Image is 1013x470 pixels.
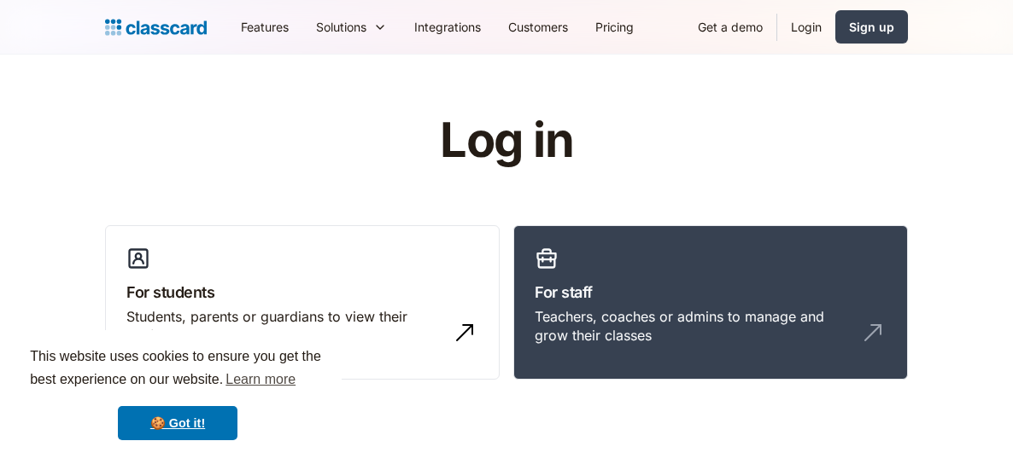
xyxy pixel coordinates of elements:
[777,8,835,46] a: Login
[105,225,500,380] a: For studentsStudents, parents or guardians to view their profile and manage bookings
[118,406,237,440] a: dismiss cookie message
[513,225,908,380] a: For staffTeachers, coaches or admins to manage and grow their classes
[401,8,495,46] a: Integrations
[126,281,478,304] h3: For students
[126,307,444,345] div: Students, parents or guardians to view their profile and manage bookings
[835,10,908,44] a: Sign up
[30,346,325,392] span: This website uses cookies to ensure you get the best experience on our website.
[535,307,852,345] div: Teachers, coaches or admins to manage and grow their classes
[495,8,582,46] a: Customers
[223,367,298,392] a: learn more about cookies
[316,18,366,36] div: Solutions
[684,8,776,46] a: Get a demo
[14,330,342,456] div: cookieconsent
[582,8,647,46] a: Pricing
[227,8,302,46] a: Features
[849,18,894,36] div: Sign up
[535,281,887,304] h3: For staff
[105,15,207,39] a: Logo
[236,114,778,167] h1: Log in
[302,8,401,46] div: Solutions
